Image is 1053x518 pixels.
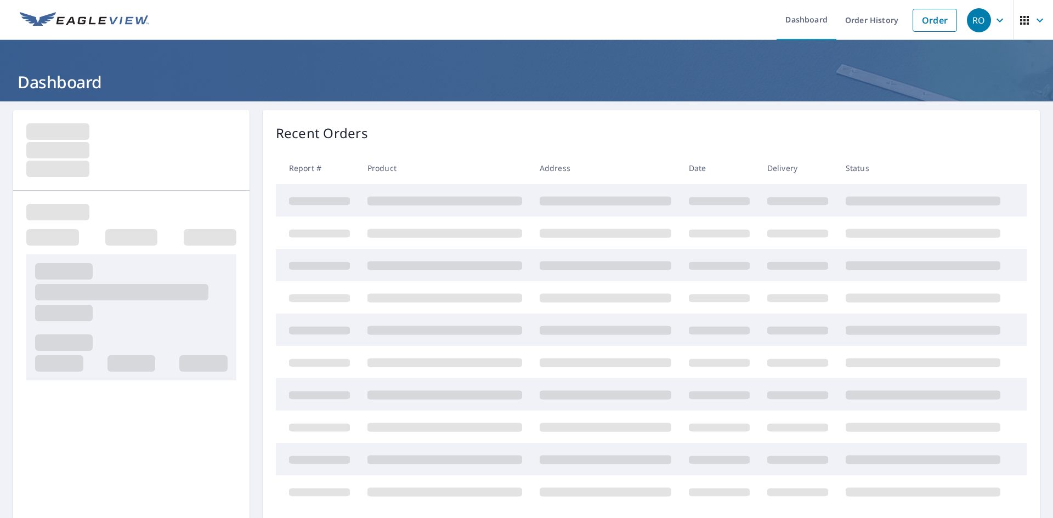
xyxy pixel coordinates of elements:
th: Product [359,152,531,184]
th: Date [680,152,758,184]
h1: Dashboard [13,71,1040,93]
a: Order [913,9,957,32]
th: Address [531,152,680,184]
p: Recent Orders [276,123,368,143]
th: Status [837,152,1009,184]
img: EV Logo [20,12,149,29]
th: Report # [276,152,359,184]
div: RO [967,8,991,32]
th: Delivery [758,152,837,184]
